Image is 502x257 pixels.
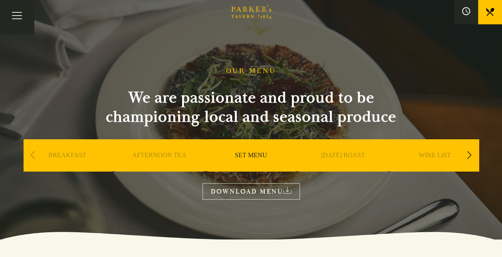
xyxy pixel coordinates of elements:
[115,139,203,195] div: 2 / 9
[235,151,267,183] a: SET MENU
[299,139,387,195] div: 4 / 9
[91,88,411,127] h2: We are passionate and proud to be championing local and seasonal produce
[202,183,300,200] a: DOWNLOAD MENU
[226,67,276,75] h1: OUR MENU
[464,146,475,164] div: Next slide
[28,146,38,164] div: Previous slide
[48,151,86,183] a: BREAKFAST
[132,151,187,183] a: AFTERNOON TEA
[24,139,111,195] div: 1 / 9
[207,139,295,195] div: 3 / 9
[391,139,479,195] div: 5 / 9
[321,151,365,183] a: [DATE] ROAST
[419,151,451,183] a: WINE LIST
